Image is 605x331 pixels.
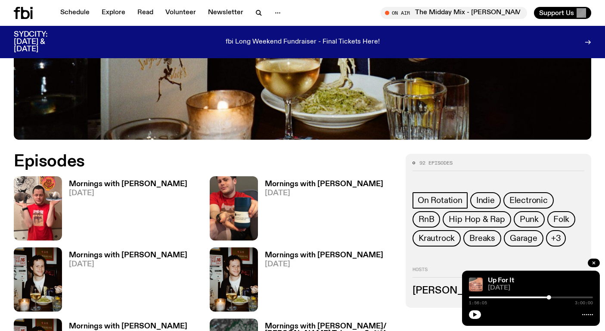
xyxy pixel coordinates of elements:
[469,234,495,243] span: Breaks
[539,9,574,17] span: Support Us
[419,161,453,165] span: 92 episodes
[419,234,455,243] span: Krautrock
[413,267,584,278] h2: Hosts
[575,301,593,305] span: 3:00:00
[69,181,187,188] h3: Mornings with [PERSON_NAME]
[443,211,511,228] a: Hip Hop & Rap
[504,230,543,247] a: Garage
[69,261,187,268] span: [DATE]
[514,211,545,228] a: Punk
[449,215,505,224] span: Hip Hop & Rap
[210,247,258,312] img: Sam blankly stares at the camera, brightly lit by a camera flash wearing a hat collared shirt and...
[553,215,569,224] span: Folk
[419,215,434,224] span: RnB
[413,230,461,247] a: Krautrock
[546,230,566,247] button: +3
[463,230,501,247] a: Breaks
[520,215,539,224] span: Punk
[488,277,514,284] a: Up For It
[413,192,468,209] a: On Rotation
[62,181,187,240] a: Mornings with [PERSON_NAME][DATE]
[258,252,383,312] a: Mornings with [PERSON_NAME][DATE]
[258,181,383,240] a: Mornings with [PERSON_NAME][DATE]
[534,7,591,19] button: Support Us
[203,7,248,19] a: Newsletter
[69,190,187,197] span: [DATE]
[69,323,187,330] h3: Mornings with [PERSON_NAME]
[62,252,187,312] a: Mornings with [PERSON_NAME][DATE]
[413,286,584,296] h3: [PERSON_NAME]
[160,7,201,19] a: Volunteer
[469,301,487,305] span: 1:56:05
[55,7,95,19] a: Schedule
[265,252,383,259] h3: Mornings with [PERSON_NAME]
[14,31,69,53] h3: SYDCITY: [DATE] & [DATE]
[418,196,462,205] span: On Rotation
[381,7,527,19] button: On AirThe Midday Mix - [PERSON_NAME] & [PERSON_NAME]
[509,196,548,205] span: Electronic
[69,252,187,259] h3: Mornings with [PERSON_NAME]
[470,192,501,209] a: Indie
[476,196,495,205] span: Indie
[547,211,575,228] a: Folk
[510,234,537,243] span: Garage
[503,192,554,209] a: Electronic
[96,7,130,19] a: Explore
[551,234,561,243] span: +3
[265,190,383,197] span: [DATE]
[265,261,383,268] span: [DATE]
[488,285,593,291] span: [DATE]
[14,247,62,312] img: Sam blankly stares at the camera, brightly lit by a camera flash wearing a hat collared shirt and...
[265,181,383,188] h3: Mornings with [PERSON_NAME]
[413,211,440,228] a: RnB
[132,7,158,19] a: Read
[14,154,395,169] h2: Episodes
[226,38,380,46] p: fbi Long Weekend Fundraiser - Final Tickets Here!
